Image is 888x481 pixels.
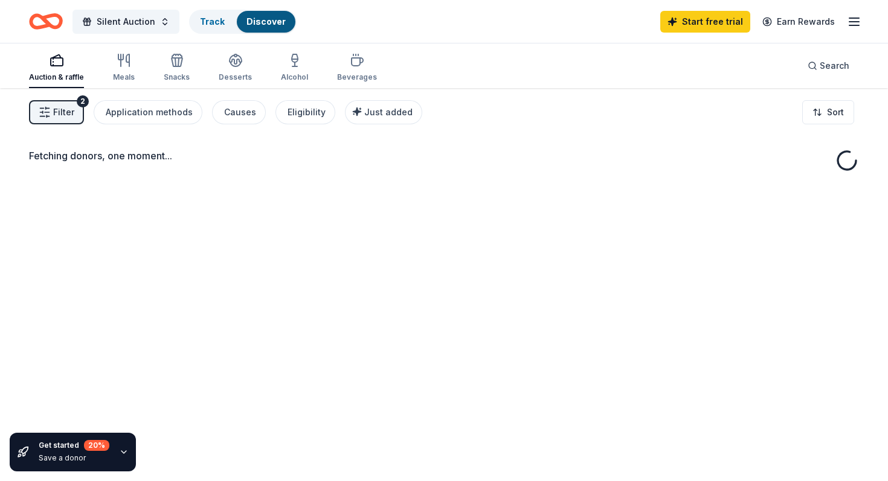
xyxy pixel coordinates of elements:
[29,148,859,163] div: Fetching donors, one moment...
[84,440,109,451] div: 20 %
[219,72,252,82] div: Desserts
[802,100,854,124] button: Sort
[77,95,89,107] div: 2
[29,72,84,82] div: Auction & raffle
[798,54,859,78] button: Search
[281,48,308,88] button: Alcohol
[288,105,326,119] div: Eligibility
[106,105,193,119] div: Application methods
[755,11,842,33] a: Earn Rewards
[72,10,179,34] button: Silent Auction
[827,105,844,119] span: Sort
[94,100,202,124] button: Application methods
[275,100,335,124] button: Eligibility
[224,105,256,119] div: Causes
[29,100,84,124] button: Filter2
[113,72,135,82] div: Meals
[660,11,750,33] a: Start free trial
[281,72,308,82] div: Alcohol
[29,7,63,36] a: Home
[200,16,225,27] a: Track
[212,100,266,124] button: Causes
[337,48,377,88] button: Beverages
[189,10,297,34] button: TrackDiscover
[39,453,109,463] div: Save a donor
[219,48,252,88] button: Desserts
[29,48,84,88] button: Auction & raffle
[164,48,190,88] button: Snacks
[820,59,849,73] span: Search
[364,107,413,117] span: Just added
[337,72,377,82] div: Beverages
[39,440,109,451] div: Get started
[113,48,135,88] button: Meals
[97,14,155,29] span: Silent Auction
[53,105,74,119] span: Filter
[164,72,190,82] div: Snacks
[345,100,422,124] button: Just added
[246,16,286,27] a: Discover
